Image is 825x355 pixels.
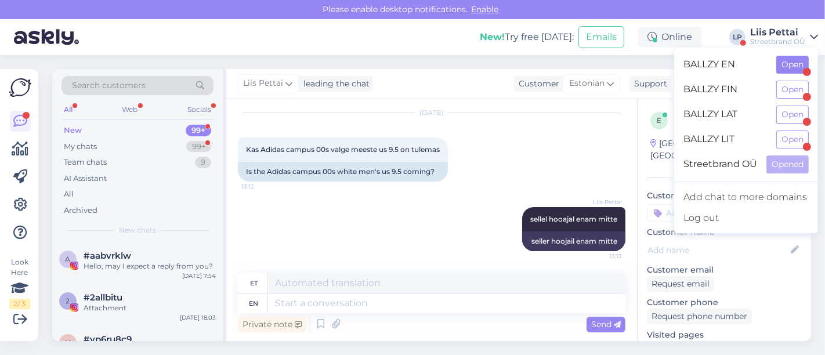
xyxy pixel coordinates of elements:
[647,276,714,292] div: Request email
[249,294,259,313] div: en
[299,78,370,90] div: leading the chat
[195,157,211,168] div: 9
[186,141,211,153] div: 99+
[750,28,818,46] a: Liis PettaiStreetbrand OÜ
[683,106,767,124] span: BALLZY LAT
[61,102,75,117] div: All
[84,292,122,303] span: #2allbitu
[750,28,805,37] div: Liis Pettai
[66,296,70,305] span: 2
[119,225,156,236] span: New chats
[238,162,448,182] div: Is the Adidas campus 00s white men's us 9.5 coming?
[72,79,146,92] span: Search customers
[182,271,216,280] div: [DATE] 7:54
[66,255,71,263] span: a
[64,125,82,136] div: New
[66,338,70,347] span: y
[246,145,440,154] span: Kas Adidas campus 00s valge meeste us 9.5 on tulemas
[683,155,757,173] span: Streetbrand OÜ
[522,231,625,251] div: seller hoojail enam mitte
[185,102,214,117] div: Socials
[64,157,107,168] div: Team chats
[468,4,502,15] span: Enable
[683,56,767,74] span: BALLZY EN
[180,313,216,322] div: [DATE] 18:03
[776,56,809,74] button: Open
[647,309,752,324] div: Request phone number
[84,251,131,261] span: #aabvrklw
[776,131,809,148] button: Open
[241,182,285,191] span: 13:12
[243,77,283,90] span: Liis Pettai
[64,141,97,153] div: My chats
[578,26,624,48] button: Emails
[84,261,216,271] div: Hello, may I expect a reply from you?
[514,78,559,90] div: Customer
[64,189,74,200] div: All
[9,78,31,97] img: Askly Logo
[674,208,818,229] div: Log out
[776,81,809,99] button: Open
[186,125,211,136] div: 99+
[647,264,802,276] p: Customer email
[683,81,767,99] span: BALLZY FIN
[647,329,802,341] p: Visited pages
[530,215,617,223] span: sellel hooajal enam mitte
[569,77,605,90] span: Estonian
[9,299,30,309] div: 2 / 3
[647,190,802,202] p: Customer tags
[578,252,622,260] span: 13:13
[647,226,802,238] p: Customer name
[647,244,788,256] input: Add name
[766,155,809,173] button: Opened
[578,198,622,207] span: Liis Pettai
[647,296,802,309] p: Customer phone
[120,102,140,117] div: Web
[638,27,701,48] div: Online
[64,205,97,216] div: Archived
[683,131,767,148] span: BALLZY LIT
[657,116,661,125] span: e
[647,204,802,222] input: Add a tag
[250,273,258,293] div: et
[776,106,809,124] button: Open
[64,173,107,184] div: AI Assistant
[650,137,779,162] div: [GEOGRAPHIC_DATA], [GEOGRAPHIC_DATA]
[480,31,505,42] b: New!
[674,187,818,208] a: Add chat to more domains
[591,319,621,329] span: Send
[9,257,30,309] div: Look Here
[647,172,802,183] div: Customer information
[238,107,625,118] div: [DATE]
[480,30,574,44] div: Try free [DATE]:
[84,334,132,345] span: #yp6ru8c9
[750,37,805,46] div: Streetbrand OÜ
[84,303,216,313] div: Attachment
[238,317,306,332] div: Private note
[729,29,746,45] div: LP
[629,78,667,90] div: Support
